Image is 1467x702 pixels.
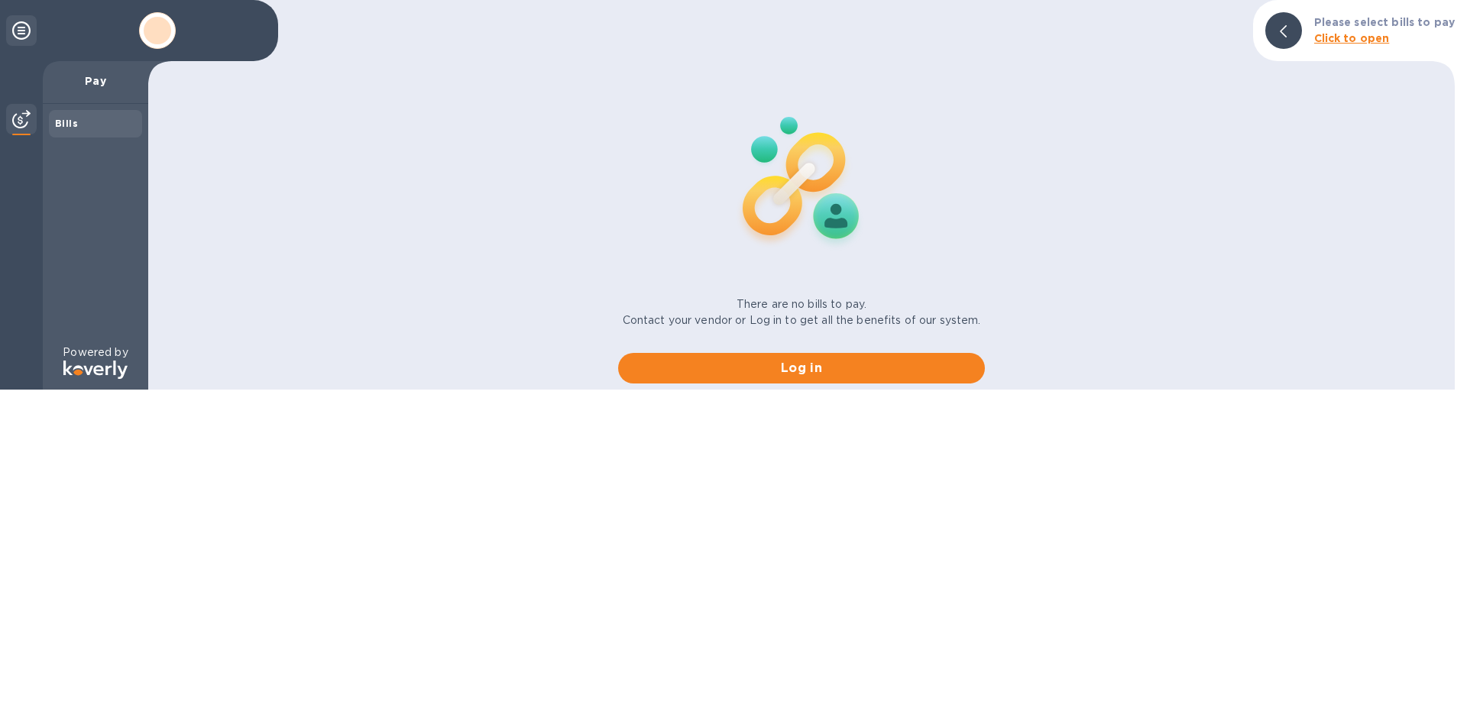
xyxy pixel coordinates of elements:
p: Powered by [63,345,128,361]
img: Logo [63,361,128,379]
b: Bills [55,118,78,129]
b: Please select bills to pay [1314,16,1455,28]
b: Click to open [1314,32,1390,44]
p: Pay [55,73,136,89]
button: Log in [618,353,985,383]
span: Log in [630,359,973,377]
p: There are no bills to pay. Contact your vendor or Log in to get all the benefits of our system. [623,296,981,328]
